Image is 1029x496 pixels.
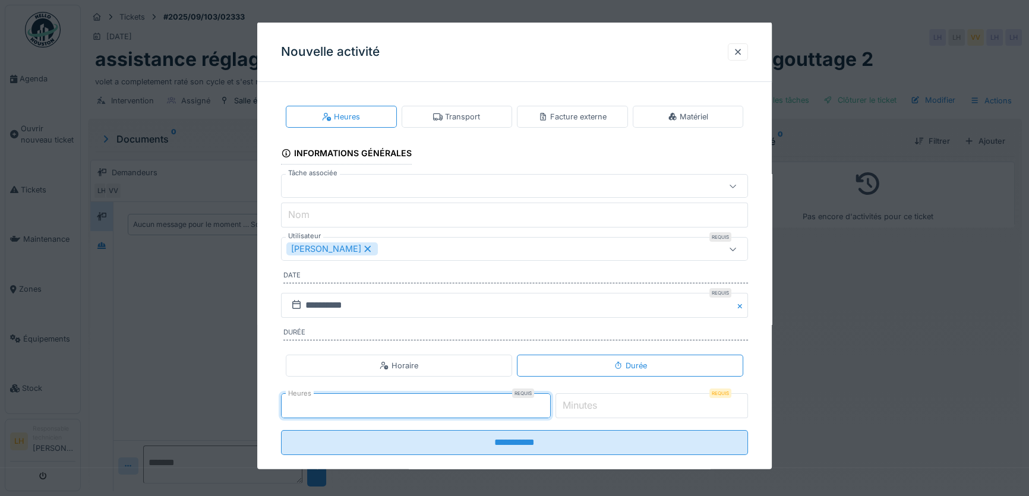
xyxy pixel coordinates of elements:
label: Date [283,270,748,283]
label: Nom [286,207,312,222]
label: Heures [286,388,314,399]
div: Requis [709,388,731,398]
div: Requis [512,388,534,398]
div: Facture externe [538,111,607,122]
label: Durée [283,327,748,340]
div: Heures [322,111,360,122]
div: Durée [614,359,647,371]
label: Utilisateur [286,231,323,241]
h3: Nouvelle activité [281,45,380,59]
div: Transport [433,111,480,122]
div: Informations générales [281,144,412,165]
button: Close [735,293,748,318]
div: Requis [709,232,731,242]
label: Minutes [560,398,599,412]
div: Requis [709,288,731,298]
div: [PERSON_NAME] [286,242,378,255]
div: Matériel [668,111,708,122]
div: Horaire [380,359,418,371]
label: Tâche associée [286,168,340,178]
